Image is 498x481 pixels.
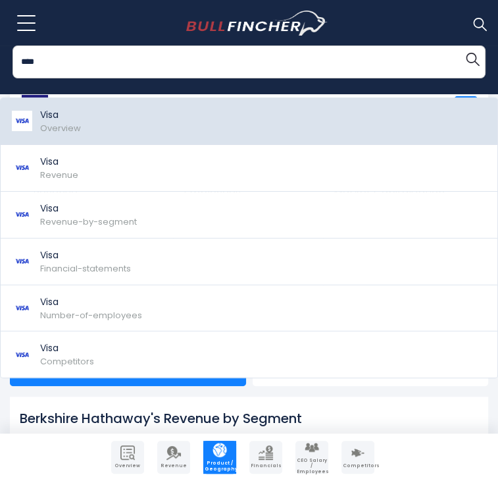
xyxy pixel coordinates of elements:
span: Overview [40,122,81,134]
a: Berkshire Hathaway [20,96,152,120]
a: Company Employees [295,441,328,474]
img: bullfincher logo [186,11,328,36]
p: Visa [40,108,81,122]
span: Number-of-employees [40,309,142,322]
h1: Berkshire Hathaway's Revenue by Segment [20,409,478,428]
a: Company Financials [249,441,282,474]
a: Company Competitors [341,441,374,474]
span: Competitors [40,355,94,368]
p: Visa [40,341,94,355]
span: Financial-statements [40,262,131,275]
a: Visa Financial-statements [1,239,497,285]
a: Visa Overview [1,98,497,145]
a: Visa Number-of-employees [1,285,497,332]
a: Company Product/Geography [203,441,236,474]
a: Visa Competitors [1,331,497,378]
span: Competitors [343,463,373,468]
a: Company Overview [111,441,144,474]
span: Revenue-by-segment [40,215,137,228]
span: CEO Salary / Employees [297,458,327,474]
a: Company Revenue [157,441,190,474]
span: Product / Geography [205,461,235,472]
span: Revenue [40,169,78,181]
span: Financials [251,463,281,468]
a: Go to homepage [186,11,328,36]
a: Visa Revenue-by-segment [1,192,497,239]
p: Visa [40,295,142,309]
p: Visa [40,202,137,215]
img: BRK-B logo [21,94,49,122]
span: Overview [112,463,143,468]
a: + [454,96,478,120]
span: Revenue [159,463,189,468]
p: Visa [40,248,131,262]
a: Visa Revenue [1,145,497,192]
p: Visa [40,155,78,169]
button: Search [459,45,486,72]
